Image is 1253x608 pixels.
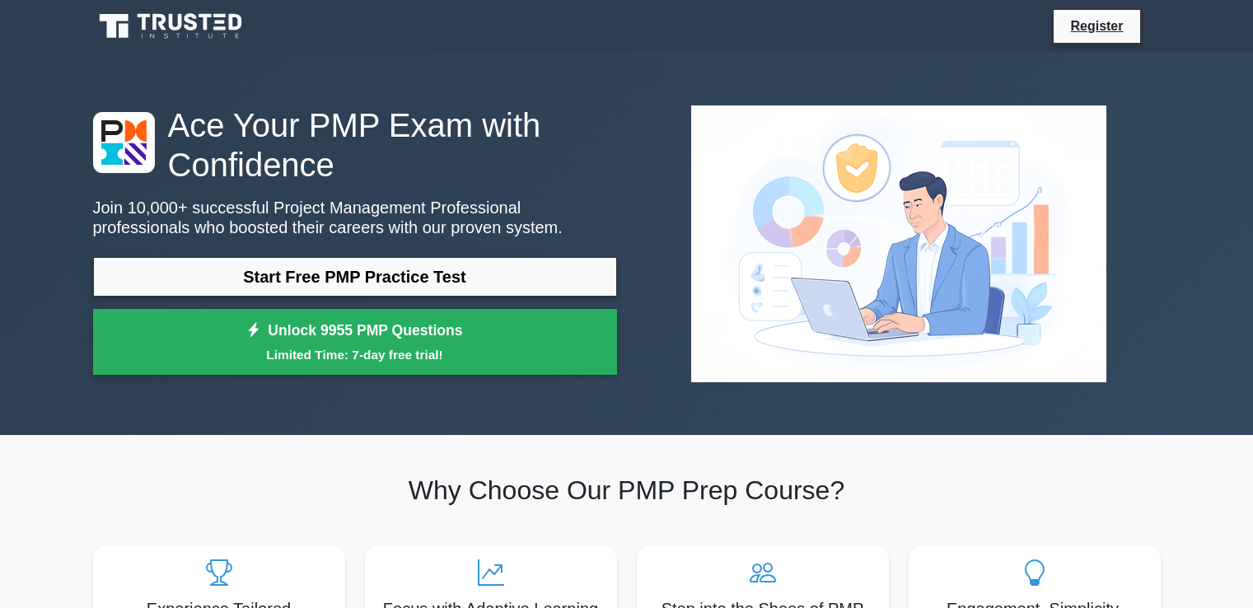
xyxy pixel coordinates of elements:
p: Join 10,000+ successful Project Management Professional professionals who boosted their careers w... [93,198,617,237]
a: Register [1060,16,1133,36]
a: Unlock 9955 PMP QuestionsLimited Time: 7-day free trial! [93,309,617,375]
h1: Ace Your PMP Exam with Confidence [93,105,617,185]
a: Start Free PMP Practice Test [93,257,617,297]
small: Limited Time: 7-day free trial! [114,345,596,364]
img: Project Management Professional Preview [678,92,1120,395]
h2: Why Choose Our PMP Prep Course? [93,475,1161,506]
